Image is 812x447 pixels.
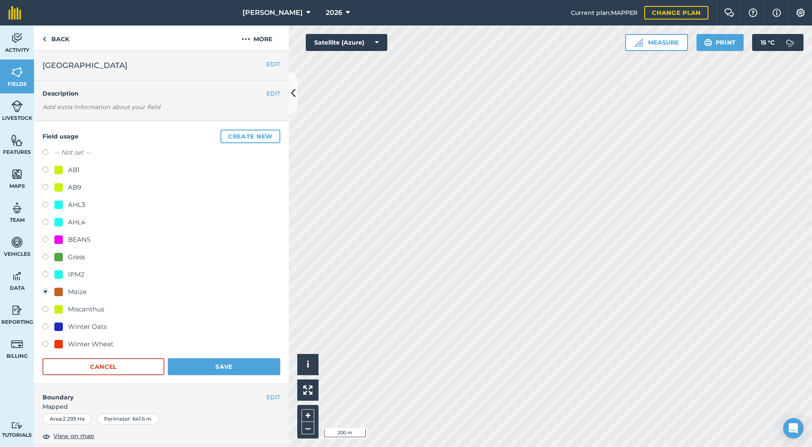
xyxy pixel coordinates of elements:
[42,431,50,441] img: svg+xml;base64,PHN2ZyB4bWxucz0iaHR0cDovL3d3dy53My5vcmcvMjAwMC9zdmciIHdpZHRoPSIxOCIgaGVpZ2h0PSIyNC...
[242,34,250,44] img: svg+xml;base64,PHN2ZyB4bWxucz0iaHR0cDovL3d3dy53My5vcmcvMjAwMC9zdmciIHdpZHRoPSIyMCIgaGVpZ2h0PSIyNC...
[220,130,280,143] button: Create new
[168,358,280,375] button: Save
[11,32,23,45] img: svg+xml;base64,PD94bWwgdmVyc2lvbj0iMS4wIiBlbmNvZGluZz0idXRmLTgiPz4KPCEtLSBHZW5lcmF0b3I6IEFkb2JlIE...
[11,66,23,79] img: svg+xml;base64,PHN2ZyB4bWxucz0iaHR0cDovL3d3dy53My5vcmcvMjAwMC9zdmciIHdpZHRoPSI1NiIgaGVpZ2h0PSI2MC...
[8,6,21,20] img: fieldmargin Logo
[242,8,303,18] span: [PERSON_NAME]
[34,402,289,411] span: Mapped
[571,8,637,17] span: Current plan : MAPPER
[266,89,280,98] button: EDIT
[42,413,92,424] div: Area : 2.293 Ha
[748,8,758,17] img: A question mark icon
[42,34,46,44] img: svg+xml;base64,PHN2ZyB4bWxucz0iaHR0cDovL3d3dy53My5vcmcvMjAwMC9zdmciIHdpZHRoPSI5IiBoZWlnaHQ9IjI0Ii...
[97,413,159,424] div: Perimeter : 641.6 m
[625,34,688,51] button: Measure
[761,34,775,51] span: 15 ° C
[11,270,23,283] img: svg+xml;base64,PD94bWwgdmVyc2lvbj0iMS4wIiBlbmNvZGluZz0idXRmLTgiPz4KPCEtLSBHZW5lcmF0b3I6IEFkb2JlIE...
[42,130,280,143] h4: Field usage
[303,385,313,395] img: Four arrows, one pointing top left, one top right, one bottom right and the last bottom left
[34,25,78,51] a: Back
[68,235,90,245] div: BEANS
[68,322,107,332] div: Winter Oats
[68,165,79,175] div: AB1
[266,393,280,402] button: EDIT
[68,217,85,227] div: AHL4
[11,304,23,317] img: svg+xml;base64,PD94bWwgdmVyc2lvbj0iMS4wIiBlbmNvZGluZz0idXRmLTgiPz4KPCEtLSBHZW5lcmF0b3I6IEFkb2JlIE...
[54,147,90,158] label: -- Not set --
[225,25,289,51] button: More
[297,354,319,375] button: i
[781,34,798,51] img: svg+xml;base64,PD94bWwgdmVyc2lvbj0iMS4wIiBlbmNvZGluZz0idXRmLTgiPz4KPCEtLSBHZW5lcmF0b3I6IEFkb2JlIE...
[68,252,85,262] div: Grass
[704,37,712,48] img: svg+xml;base64,PHN2ZyB4bWxucz0iaHR0cDovL3d3dy53My5vcmcvMjAwMC9zdmciIHdpZHRoPSIxOSIgaGVpZ2h0PSIyNC...
[644,6,708,20] a: Change plan
[11,422,23,430] img: svg+xml;base64,PD94bWwgdmVyc2lvbj0iMS4wIiBlbmNvZGluZz0idXRmLTgiPz4KPCEtLSBHZW5lcmF0b3I6IEFkb2JlIE...
[68,339,113,349] div: Winter Wheat
[11,100,23,113] img: svg+xml;base64,PD94bWwgdmVyc2lvbj0iMS4wIiBlbmNvZGluZz0idXRmLTgiPz4KPCEtLSBHZW5lcmF0b3I6IEFkb2JlIE...
[68,287,87,297] div: Maize
[795,8,806,17] img: A cog icon
[724,8,734,17] img: Two speech bubbles overlapping with the left bubble in the forefront
[302,422,314,434] button: –
[68,200,85,210] div: AHL3
[42,89,280,98] h4: Description
[11,236,23,249] img: svg+xml;base64,PD94bWwgdmVyc2lvbj0iMS4wIiBlbmNvZGluZz0idXRmLTgiPz4KPCEtLSBHZW5lcmF0b3I6IEFkb2JlIE...
[34,384,266,402] h4: Boundary
[266,59,280,69] button: EDIT
[326,8,342,18] span: 2026
[306,34,387,51] button: Satellite (Azure)
[11,134,23,147] img: svg+xml;base64,PHN2ZyB4bWxucz0iaHR0cDovL3d3dy53My5vcmcvMjAwMC9zdmciIHdpZHRoPSI1NiIgaGVpZ2h0PSI2MC...
[68,269,85,280] div: IPM2
[68,182,81,192] div: AB9
[783,418,804,439] div: Open Intercom Messenger
[773,8,781,18] img: svg+xml;base64,PHN2ZyB4bWxucz0iaHR0cDovL3d3dy53My5vcmcvMjAwMC9zdmciIHdpZHRoPSIxNyIgaGVpZ2h0PSIxNy...
[11,338,23,351] img: svg+xml;base64,PD94bWwgdmVyc2lvbj0iMS4wIiBlbmNvZGluZz0idXRmLTgiPz4KPCEtLSBHZW5lcmF0b3I6IEFkb2JlIE...
[11,168,23,181] img: svg+xml;base64,PHN2ZyB4bWxucz0iaHR0cDovL3d3dy53My5vcmcvMjAwMC9zdmciIHdpZHRoPSI1NiIgaGVpZ2h0PSI2MC...
[42,358,164,375] button: Cancel
[307,359,309,370] span: i
[42,103,161,111] em: Add extra information about your field
[11,202,23,215] img: svg+xml;base64,PD94bWwgdmVyc2lvbj0iMS4wIiBlbmNvZGluZz0idXRmLTgiPz4KPCEtLSBHZW5lcmF0b3I6IEFkb2JlIE...
[42,59,127,71] span: [GEOGRAPHIC_DATA]
[42,431,94,441] button: View on map
[68,304,104,314] div: Miscanthus
[54,431,94,441] span: View on map
[302,409,314,422] button: +
[752,34,804,51] button: 15 °C
[634,38,643,47] img: Ruler icon
[696,34,744,51] button: Print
